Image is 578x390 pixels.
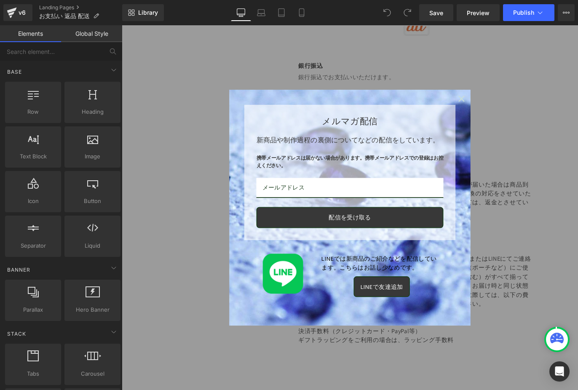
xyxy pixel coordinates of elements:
span: Image [67,152,118,161]
a: LINEで友達追加 [259,280,322,304]
span: Button [67,197,118,206]
button: Close [369,72,390,92]
span: Text Block [8,152,59,161]
a: Tablet [271,4,292,21]
input: Email field [150,171,359,193]
a: Landing Pages [39,4,122,11]
button: Redo [399,4,416,21]
span: Preview [467,8,490,17]
span: Carousel [67,369,118,378]
span: Publish [513,9,534,16]
a: Desktop [231,4,251,21]
span: Save [429,8,443,17]
span: お支払い 返品 配送 [39,13,90,19]
span: Stack [6,330,27,338]
button: Publish [503,4,554,21]
div: Open Intercom Messenger [549,361,570,382]
p: 新商品や制作過程の裏側についてなどの配信をしています。 [150,123,359,134]
span: Icon [8,197,59,206]
a: New Library [122,4,164,21]
span: Liquid [67,241,118,250]
span: Tabs [8,369,59,378]
span: Heading [67,107,118,116]
span: Row [8,107,59,116]
a: Mobile [292,4,312,21]
strong: メールアドレスは届かない場合があります。携帯メールアドレスでの登録はお控えください。 [150,144,359,160]
span: Parallax [8,305,59,314]
strong: 携帯 [150,144,161,152]
div: v6 [17,7,27,18]
p: LINEでは新商品のご紹介などを配信しています。こちらはお話し少なめです。 [223,255,358,275]
a: Global Style [61,25,122,42]
span: Separator [8,241,59,250]
span: Hero Banner [67,305,118,314]
a: Preview [457,4,500,21]
span: Banner [6,266,31,274]
button: Undo [379,4,396,21]
a: v6 [3,4,32,21]
h2: メルマガ配信 [150,102,359,112]
span: Library [138,9,158,16]
span: Base [6,68,23,76]
button: More [558,4,575,21]
a: Laptop [251,4,271,21]
svg: close icon [376,79,383,85]
button: 配信を受け取る [150,203,359,226]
